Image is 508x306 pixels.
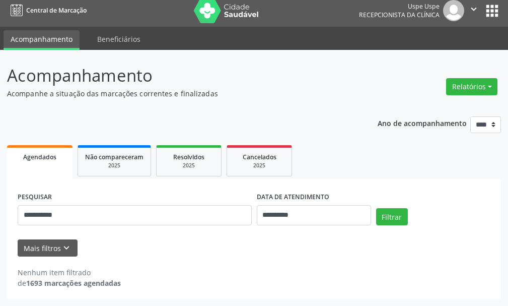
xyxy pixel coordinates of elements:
span: Não compareceram [85,153,143,161]
div: de [18,278,121,288]
button: apps [483,2,501,20]
div: Uspe Uspe [359,2,440,11]
p: Acompanhamento [7,63,353,88]
label: DATA DE ATENDIMENTO [257,190,329,205]
div: 2025 [164,162,214,169]
i: keyboard_arrow_down [61,242,72,254]
button: Relatórios [446,78,497,95]
a: Central de Marcação [7,2,87,19]
p: Ano de acompanhamento [378,116,467,129]
button: Filtrar [376,208,408,225]
p: Acompanhe a situação das marcações correntes e finalizadas [7,88,353,99]
span: Agendados [23,153,56,161]
i:  [468,4,479,15]
a: Beneficiários [90,30,148,48]
span: Central de Marcação [26,6,87,15]
label: PESQUISAR [18,190,52,205]
div: Nenhum item filtrado [18,267,121,278]
div: 2025 [234,162,284,169]
span: Cancelados [243,153,276,161]
strong: 1693 marcações agendadas [26,278,121,288]
a: Acompanhamento [4,30,80,50]
span: Recepcionista da clínica [359,11,440,19]
button: Mais filtroskeyboard_arrow_down [18,239,78,257]
span: Resolvidos [173,153,204,161]
div: 2025 [85,162,143,169]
